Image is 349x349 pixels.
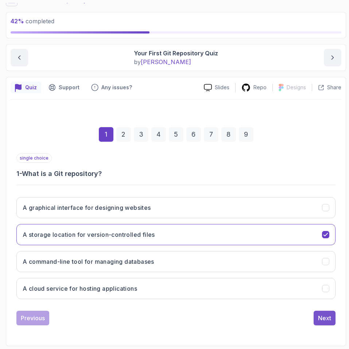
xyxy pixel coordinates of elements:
h3: A graphical interface for designing websites [23,203,151,212]
p: single choice [16,153,52,163]
div: 3 [134,127,148,142]
button: Feedback button [87,82,136,93]
button: next content [324,49,341,66]
div: 4 [151,127,166,142]
p: Quiz [25,84,37,91]
div: Next [318,314,331,322]
span: 42 % [11,17,24,25]
p: Your First Git Repository Quiz [134,49,218,58]
button: A storage location for version-controlled files [16,224,336,245]
h3: A cloud service for hosting applications [23,284,137,293]
p: Share [327,84,341,91]
button: Support button [44,82,84,93]
div: 6 [186,127,201,142]
div: 1 [99,127,113,142]
h3: A storage location for version-controlled files [23,230,155,239]
div: 8 [221,127,236,142]
button: Share [312,84,341,91]
p: Any issues? [101,84,132,91]
p: by [134,58,218,66]
p: Repo [253,84,267,91]
button: A cloud service for hosting applications [16,278,336,299]
button: previous content [11,49,28,66]
h3: A command-line tool for managing databases [23,257,154,266]
button: quiz button [11,82,41,93]
button: Next [314,311,336,325]
button: A graphical interface for designing websites [16,197,336,218]
a: Slides [198,84,235,91]
div: 7 [204,127,218,142]
div: 2 [116,127,131,142]
button: A command-line tool for managing databases [16,251,336,272]
p: Slides [215,84,229,91]
div: 5 [169,127,183,142]
p: Support [59,84,80,91]
a: Repo [236,83,272,92]
span: completed [11,17,54,25]
h3: 1 - What is a Git repository? [16,169,336,179]
div: Previous [21,314,45,322]
span: [PERSON_NAME] [141,58,191,66]
p: Designs [287,84,306,91]
button: Previous [16,311,49,325]
div: 9 [239,127,253,142]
